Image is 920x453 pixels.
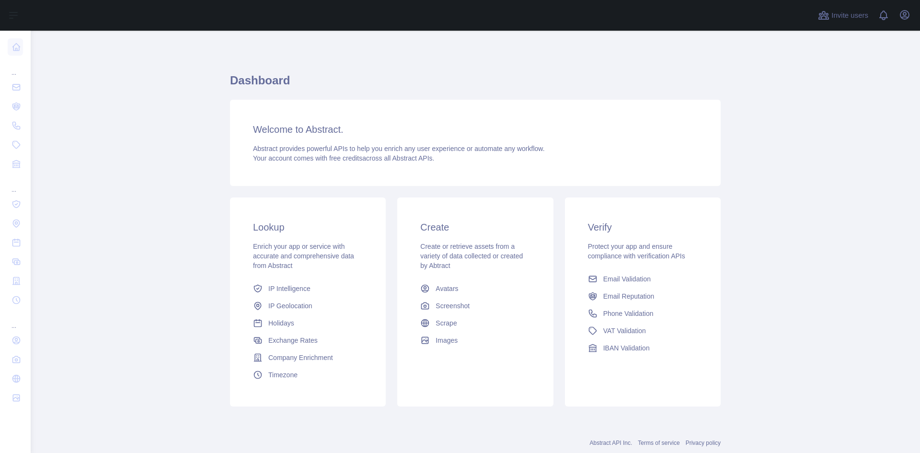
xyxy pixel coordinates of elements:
h3: Verify [588,221,698,234]
a: Abstract API Inc. [590,440,632,446]
span: Email Validation [603,274,651,284]
span: Your account comes with across all Abstract APIs. [253,154,434,162]
span: Avatars [436,284,458,293]
span: IP Geolocation [268,301,312,311]
span: Images [436,336,458,345]
span: Phone Validation [603,309,654,318]
h3: Welcome to Abstract. [253,123,698,136]
span: Enrich your app or service with accurate and comprehensive data from Abstract [253,243,354,269]
a: Images [416,332,534,349]
span: Screenshot [436,301,470,311]
div: ... [8,311,23,330]
span: Abstract provides powerful APIs to help you enrich any user experience or automate any workflow. [253,145,545,152]
div: ... [8,58,23,77]
a: Screenshot [416,297,534,314]
a: Terms of service [638,440,679,446]
a: Company Enrichment [249,349,367,366]
span: Exchange Rates [268,336,318,345]
span: IP Intelligence [268,284,310,293]
span: Holidays [268,318,294,328]
a: VAT Validation [584,322,701,339]
a: Avatars [416,280,534,297]
h1: Dashboard [230,73,721,96]
a: Scrape [416,314,534,332]
span: Timezone [268,370,298,380]
h3: Create [420,221,530,234]
a: Timezone [249,366,367,383]
div: ... [8,174,23,194]
span: Scrape [436,318,457,328]
a: Email Validation [584,270,701,288]
a: Email Reputation [584,288,701,305]
a: IP Intelligence [249,280,367,297]
span: Email Reputation [603,291,655,301]
span: IBAN Validation [603,343,650,353]
a: Phone Validation [584,305,701,322]
a: Exchange Rates [249,332,367,349]
span: Invite users [831,10,868,21]
span: free credits [329,154,362,162]
span: Company Enrichment [268,353,333,362]
span: VAT Validation [603,326,646,336]
a: Privacy policy [686,440,721,446]
h3: Lookup [253,221,363,234]
button: Invite users [816,8,870,23]
span: Protect your app and ensure compliance with verification APIs [588,243,685,260]
span: Create or retrieve assets from a variety of data collected or created by Abtract [420,243,523,269]
a: IBAN Validation [584,339,701,357]
a: Holidays [249,314,367,332]
a: IP Geolocation [249,297,367,314]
